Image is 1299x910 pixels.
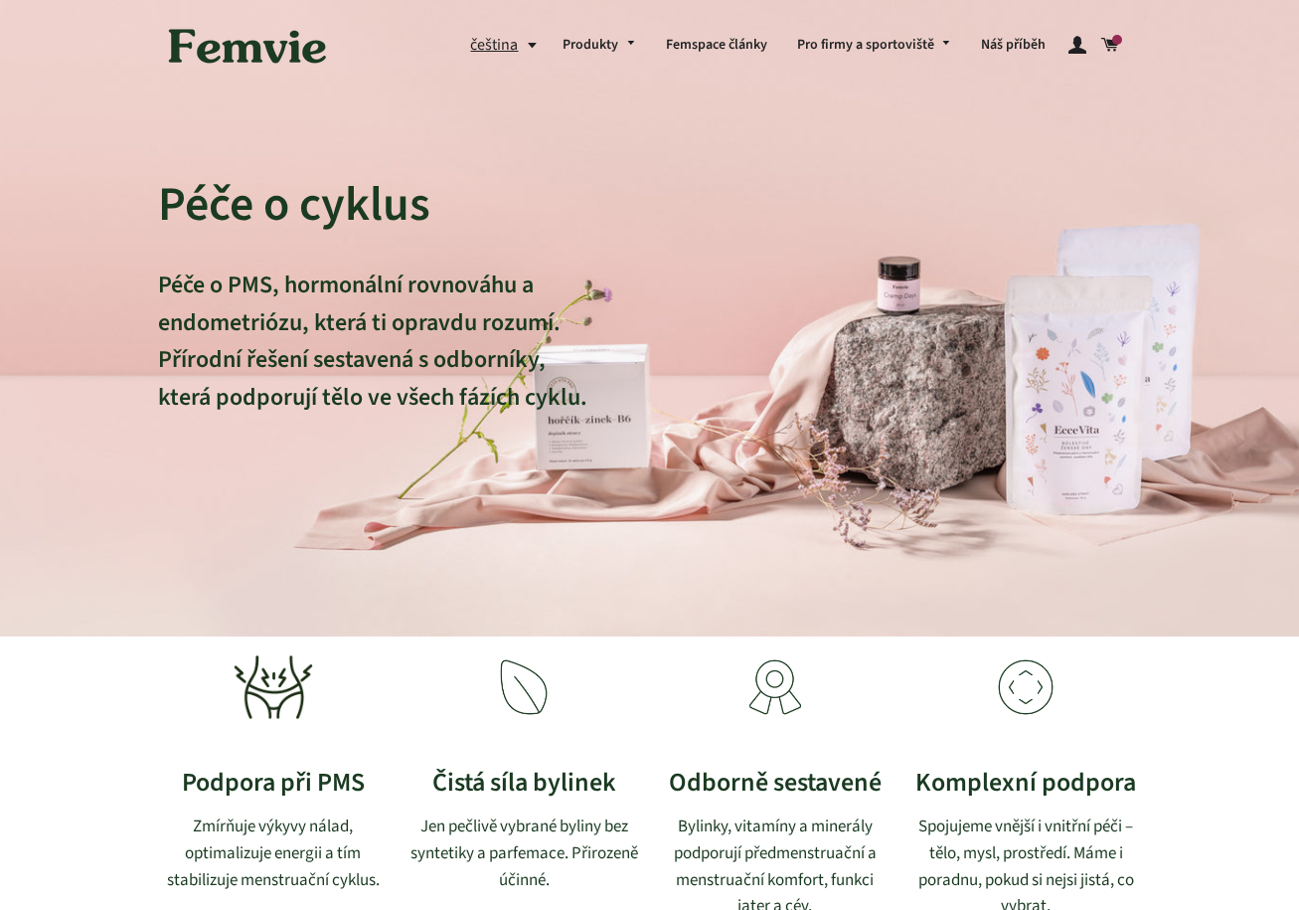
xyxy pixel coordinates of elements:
p: Péče o PMS, hormonální rovnováhu a endometriózu, která ti opravdu rozumí. Přírodní řešení sestave... [158,267,601,454]
a: Pro firmy a sportoviště [782,20,967,72]
h3: Odborně sestavené [660,765,892,801]
p: Zmírňuje výkyvy nálad, optimalizuje energii a tím stabilizuje menstruační cyklus. [158,814,390,893]
h3: Podpora při PMS [158,765,390,801]
h2: Péče o cyklus [158,175,601,235]
h3: Čistá síla bylinek [408,765,640,801]
img: Femvie [158,15,337,77]
a: Produkty [548,20,651,72]
h3: Komplexní podpora [910,765,1142,801]
a: Náš příběh [966,20,1060,72]
a: Femspace články [651,20,782,72]
p: Jen pečlivě vybrané byliny bez syntetiky a parfemace. Přirozeně účinné. [408,814,640,893]
button: čeština [470,32,548,59]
